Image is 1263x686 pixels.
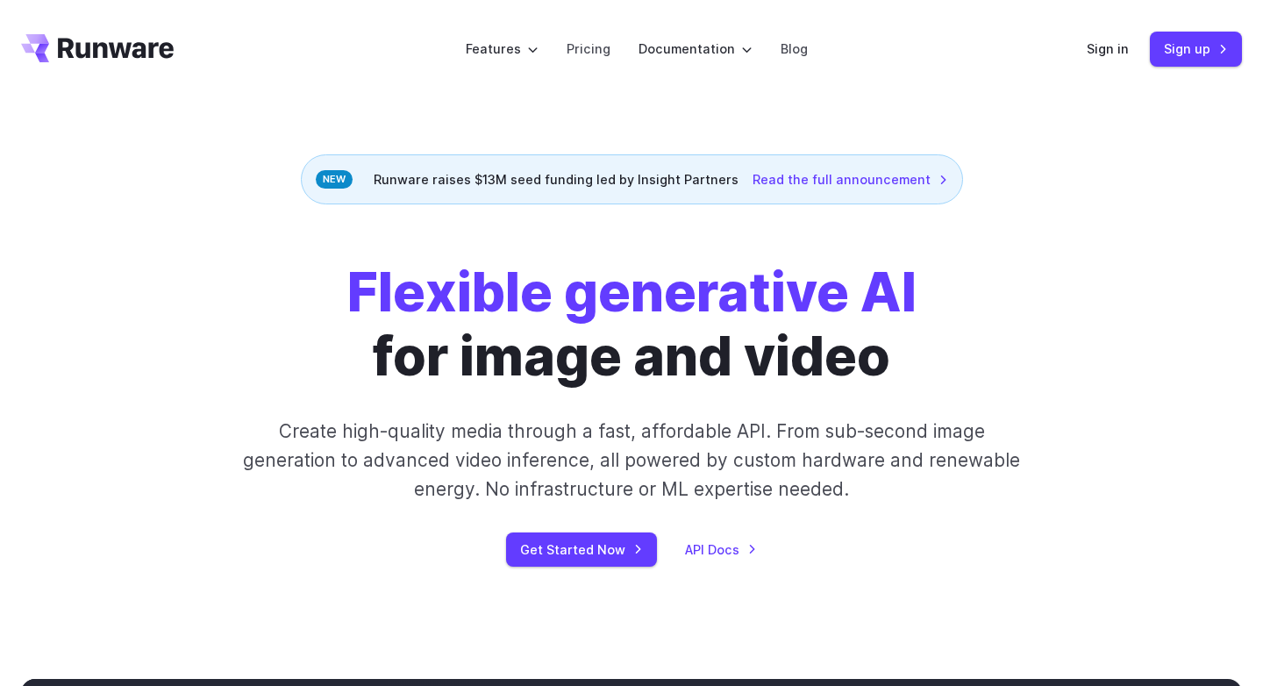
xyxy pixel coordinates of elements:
[241,417,1023,504] p: Create high-quality media through a fast, affordable API. From sub-second image generation to adv...
[567,39,610,59] a: Pricing
[753,169,948,189] a: Read the full announcement
[21,34,174,62] a: Go to /
[639,39,753,59] label: Documentation
[301,154,963,204] div: Runware raises $13M seed funding led by Insight Partners
[685,540,757,560] a: API Docs
[466,39,539,59] label: Features
[347,260,917,325] strong: Flexible generative AI
[781,39,808,59] a: Blog
[347,261,917,389] h1: for image and video
[506,532,657,567] a: Get Started Now
[1150,32,1242,66] a: Sign up
[1087,39,1129,59] a: Sign in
